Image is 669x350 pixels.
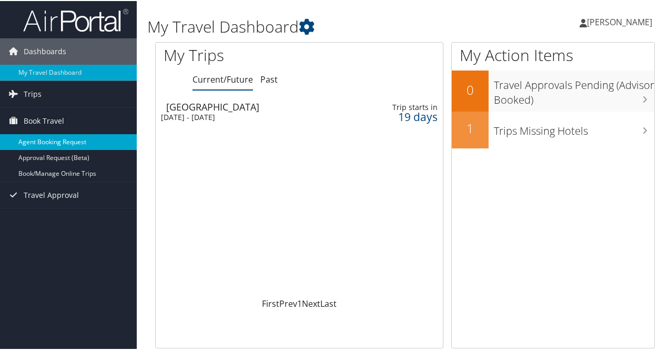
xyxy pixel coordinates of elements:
[164,43,315,65] h1: My Trips
[166,101,346,111] div: [GEOGRAPHIC_DATA]
[161,112,340,121] div: [DATE] - [DATE]
[147,15,491,37] h1: My Travel Dashboard
[192,73,253,84] a: Current/Future
[24,107,64,133] span: Book Travel
[452,80,489,98] h2: 0
[302,297,320,308] a: Next
[24,80,42,106] span: Trips
[297,297,302,308] a: 1
[580,5,663,37] a: [PERSON_NAME]
[452,43,654,65] h1: My Action Items
[587,15,652,27] span: [PERSON_NAME]
[452,118,489,136] h2: 1
[320,297,337,308] a: Last
[262,297,279,308] a: First
[24,37,66,64] span: Dashboards
[494,72,654,106] h3: Travel Approvals Pending (Advisor Booked)
[279,297,297,308] a: Prev
[452,111,654,147] a: 1Trips Missing Hotels
[494,117,654,137] h3: Trips Missing Hotels
[23,7,128,32] img: airportal-logo.png
[24,181,79,207] span: Travel Approval
[378,111,438,121] div: 19 days
[452,69,654,110] a: 0Travel Approvals Pending (Advisor Booked)
[260,73,278,84] a: Past
[378,102,438,111] div: Trip starts in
